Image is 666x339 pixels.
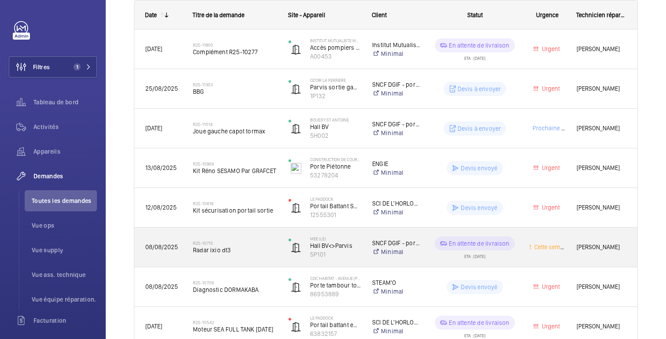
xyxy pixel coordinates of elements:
[310,196,333,202] font: Le Paddock
[193,88,204,95] font: BBG
[33,123,59,130] font: Activités
[145,125,162,132] font: [DATE]
[372,287,421,296] a: Minimal
[310,203,367,210] font: Portail Battant Sortie
[533,125,576,132] font: Prochaine visite
[577,125,620,132] font: [PERSON_NAME]
[33,173,63,180] font: Demandes
[33,317,67,324] font: Facturation
[310,330,337,337] font: 63832157
[461,165,497,172] font: Devis envoyé
[576,11,634,18] font: Technicien réparateur
[310,172,338,179] font: 53278204
[33,63,50,70] font: Filtres
[449,240,509,247] font: En attente de livraison
[291,123,301,134] img: automatic_door.svg
[381,169,403,176] font: Minimal
[193,247,231,254] font: Radar ixio dt3
[542,164,560,171] font: Urgent
[310,53,332,60] font: A00453
[310,291,339,298] font: 86953889
[145,85,178,92] font: 25/08/2025
[32,296,96,303] font: Vue équipe réparation.
[372,81,463,88] font: SNCF DGIF - portes automatiques
[310,132,329,139] font: 5H002
[372,129,421,137] a: Minimal
[193,82,213,87] font: R25-11303
[577,283,620,290] font: [PERSON_NAME]
[381,328,403,335] font: Minimal
[461,204,497,211] font: Devis envoyé
[310,38,378,43] font: Institut Mutualiste Montsouris
[577,45,620,52] font: [PERSON_NAME]
[467,11,483,18] font: Statut
[193,161,214,166] font: R25-10909
[542,283,560,290] font: Urgent
[310,92,326,99] font: 1P132
[372,200,559,207] font: SCI DE L'HORLOGE 60 av [PERSON_NAME] 93320 [GEOGRAPHIC_DATA]
[381,248,403,255] font: Minimal
[310,282,407,289] font: Porte tambour tournant dormakaba
[310,157,368,162] font: CONSTRUCTION DE COURANTS
[372,247,421,256] a: Minimal
[33,148,60,155] font: Appareils
[372,11,387,18] font: Client
[372,160,388,167] font: ENGIE
[310,251,326,258] font: 5P101
[145,243,178,251] font: 08/08/2025
[310,123,329,130] font: Hall BV
[372,121,463,128] font: SNCF DGIF - portes automatiques
[76,64,78,70] font: 1
[458,125,501,132] font: Devis à envoyer
[464,55,485,61] font: ETA : [DATE]
[381,90,403,97] font: Minimal
[193,48,258,55] font: Complément R25-10277
[291,84,301,94] img: automatic_door.svg
[577,85,620,92] font: [PERSON_NAME]
[461,284,497,291] font: Devis envoyé
[372,41,454,48] font: Institut Mutualiste Montsouris
[577,243,620,251] font: [PERSON_NAME]
[372,208,421,217] a: Minimal
[310,84,367,91] font: Parvis sortie gauche
[291,321,301,332] img: automatic_door.svg
[32,197,92,204] font: Toutes les demandes
[291,282,301,292] img: automatic_door.svg
[372,319,559,326] font: SCI DE L'HORLOGE 60 av [PERSON_NAME] 93320 [GEOGRAPHIC_DATA]
[372,279,396,286] font: STEAM'O
[464,333,485,338] font: ETA : [DATE]
[458,85,501,92] font: Devis à envoyer
[193,122,213,127] font: R25-11014
[33,99,78,106] font: Tableau de bord
[449,42,509,49] font: En attente de livraison
[310,321,367,328] font: Portail battant entrée
[32,247,63,254] font: Vue supply
[372,240,463,247] font: SNCF DGIF - portes automatiques
[145,11,157,18] font: Date
[310,315,333,321] font: Le Paddock
[381,50,403,57] font: Minimal
[193,207,274,214] font: Kit sécurisation portail sortie
[577,204,620,211] font: [PERSON_NAME]
[372,49,421,58] a: Minimal
[291,44,301,55] img: automatic_door.svg
[145,323,162,330] font: [DATE]
[542,204,560,211] font: Urgent
[310,211,336,218] font: 12555301
[192,11,244,18] font: Titre de la demande
[310,117,349,122] font: BOUSSY ST ANTOINE
[310,44,535,51] font: Accès pompiers 43 bld Jourdan - Portail 2 battants - Battante métallique 2 battants
[310,242,352,249] font: Hall BV<>Parvis
[145,204,177,211] font: 12/08/2025
[310,163,351,170] font: Porte Piétonne
[534,243,572,251] font: Cette semaine
[193,286,259,293] font: Diagnostic DORMAKABA
[464,254,485,259] font: ETA : [DATE]
[310,276,385,281] font: CDC Habitat - Avenue [PERSON_NAME]
[291,163,301,173] img: telescopic_pedestrian_door.svg
[193,280,214,285] font: R25-10709
[310,77,346,83] font: OZOIR LA FERRIERE
[372,89,421,98] a: Minimal
[32,222,54,229] font: Vue ops
[542,85,560,92] font: Urgent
